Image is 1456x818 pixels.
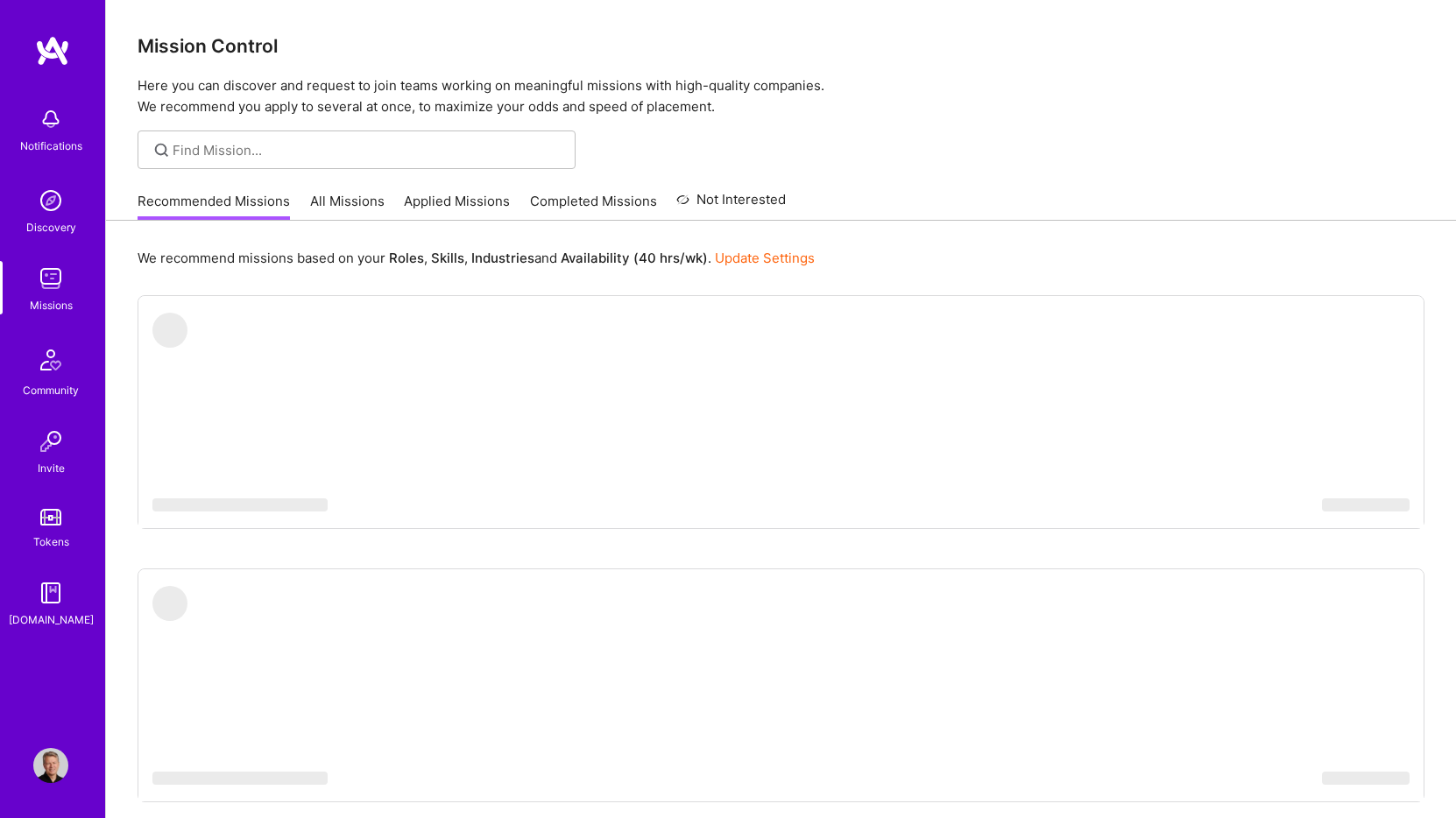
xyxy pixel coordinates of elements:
div: Community [23,381,79,399]
div: Notifications [20,137,82,155]
a: Update Settings [715,250,815,266]
img: discovery [33,183,68,218]
a: All Missions [310,192,385,221]
div: Tokens [33,532,69,551]
b: Industries [471,250,534,266]
b: Roles [389,250,424,266]
p: We recommend missions based on your , , and . [138,249,815,267]
h3: Mission Control [138,35,1424,57]
img: guide book [33,575,68,610]
a: Completed Missions [530,192,657,221]
div: Discovery [26,218,76,236]
a: Recommended Missions [138,192,290,221]
img: bell [33,102,68,137]
b: Availability (40 hrs/wk) [561,250,708,266]
i: icon SearchGrey [152,140,172,160]
div: Invite [38,459,65,477]
p: Here you can discover and request to join teams working on meaningful missions with high-quality ... [138,75,1424,117]
div: [DOMAIN_NAME] [9,610,94,629]
img: Invite [33,424,68,459]
a: Applied Missions [404,192,510,221]
input: Find Mission... [173,141,562,159]
div: Missions [30,296,73,314]
b: Skills [431,250,464,266]
img: teamwork [33,261,68,296]
img: logo [35,35,70,67]
a: Not Interested [676,189,786,221]
img: User Avatar [33,748,68,783]
img: Community [30,339,72,381]
img: tokens [40,509,61,525]
a: User Avatar [29,748,73,783]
